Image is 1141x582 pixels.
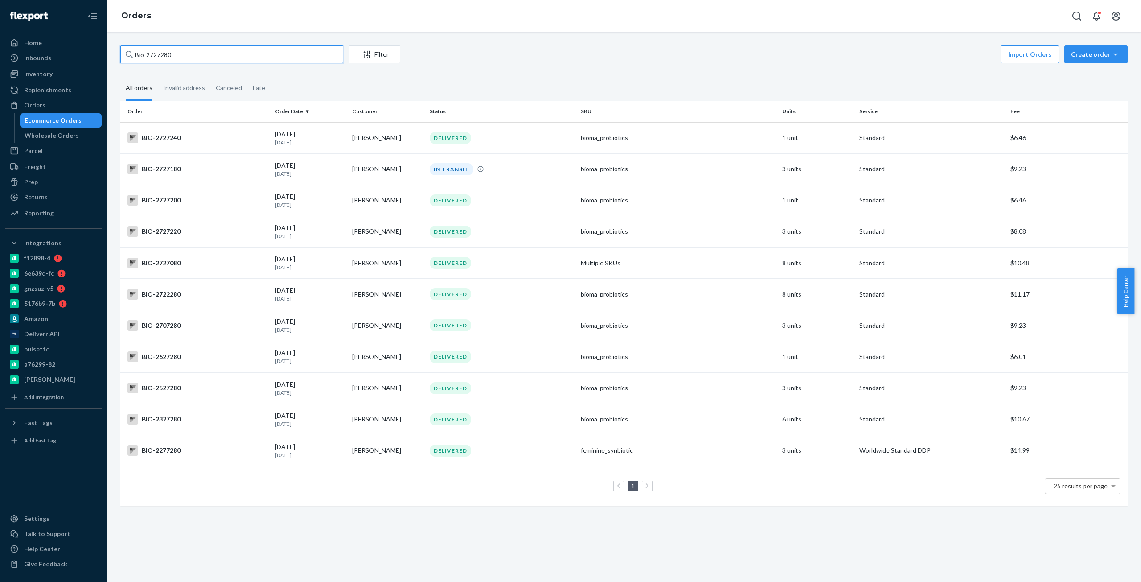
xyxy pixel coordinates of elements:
div: DELIVERED [430,226,471,238]
td: $14.99 [1007,435,1128,466]
p: Standard [859,196,1003,205]
a: [PERSON_NAME] [5,372,102,387]
th: Status [426,101,577,122]
div: Create order [1071,50,1121,59]
div: Invalid address [163,76,205,99]
div: [DATE] [275,380,345,396]
a: gnzsuz-v5 [5,281,102,296]
td: 8 units [779,279,856,310]
td: $11.17 [1007,279,1128,310]
p: Standard [859,321,1003,330]
td: 3 units [779,310,856,341]
div: Fast Tags [24,418,53,427]
div: Reporting [24,209,54,218]
a: Reporting [5,206,102,220]
div: Inventory [24,70,53,78]
div: a76299-82 [24,360,55,369]
a: pulsetto [5,342,102,356]
div: bioma_probiotics [581,227,775,236]
td: 8 units [779,248,856,279]
a: Home [5,36,102,50]
div: [DATE] [275,255,345,271]
div: gnzsuz-v5 [24,284,53,293]
td: [PERSON_NAME] [349,341,426,372]
button: Open account menu [1107,7,1125,25]
a: 6e639d-fc [5,266,102,281]
div: Amazon [24,314,48,323]
div: [DATE] [275,161,345,177]
div: [DATE] [275,223,345,240]
td: [PERSON_NAME] [349,216,426,247]
p: Standard [859,415,1003,424]
div: bioma_probiotics [581,133,775,142]
td: $9.23 [1007,372,1128,404]
div: Home [24,38,42,47]
a: f12898-4 [5,251,102,265]
td: $8.08 [1007,216,1128,247]
button: Filter [349,45,400,63]
a: Parcel [5,144,102,158]
a: Wholesale Orders [20,128,102,143]
div: bioma_probiotics [581,321,775,330]
div: BIO-2327280 [127,414,268,425]
button: Import Orders [1001,45,1059,63]
p: Standard [859,384,1003,392]
a: Deliverr API [5,327,102,341]
td: $10.67 [1007,404,1128,435]
td: $9.23 [1007,153,1128,185]
div: DELIVERED [430,132,471,144]
a: Orders [5,98,102,112]
div: BIO-2627280 [127,351,268,362]
div: 5176b9-7b [24,299,55,308]
a: Inbounds [5,51,102,65]
div: Add Fast Tag [24,437,56,444]
td: 3 units [779,372,856,404]
div: Give Feedback [24,560,67,569]
button: Open Search Box [1068,7,1086,25]
div: [DATE] [275,317,345,334]
p: [DATE] [275,357,345,365]
td: [PERSON_NAME] [349,279,426,310]
a: Returns [5,190,102,204]
div: DELIVERED [430,319,471,331]
div: Add Integration [24,393,64,401]
button: Open notifications [1088,7,1105,25]
div: Prep [24,177,38,186]
a: a76299-82 [5,357,102,371]
button: Close Navigation [84,7,102,25]
div: BIO-2527280 [127,383,268,393]
p: Worldwide Standard DDP [859,446,1003,455]
span: 25 results per page [1054,482,1108,490]
div: Late [253,76,265,99]
td: [PERSON_NAME] [349,404,426,435]
p: [DATE] [275,451,345,459]
div: DELIVERED [430,288,471,300]
td: 3 units [779,216,856,247]
td: Multiple SKUs [577,248,779,279]
div: [DATE] [275,348,345,365]
div: Help Center [24,545,60,553]
div: bioma_probiotics [581,352,775,361]
div: Returns [24,193,48,202]
td: [PERSON_NAME] [349,153,426,185]
div: [DATE] [275,286,345,302]
div: Parcel [24,146,43,155]
div: bioma_probiotics [581,165,775,173]
p: [DATE] [275,264,345,271]
a: Inventory [5,67,102,81]
td: $10.48 [1007,248,1128,279]
p: Standard [859,165,1003,173]
div: Filter [349,50,400,59]
td: [PERSON_NAME] [349,435,426,466]
td: 3 units [779,435,856,466]
p: [DATE] [275,295,345,302]
p: [DATE] [275,139,345,146]
a: Page 1 is your current page [629,482,636,490]
div: All orders [126,76,152,101]
img: Flexport logo [10,12,48,21]
td: [PERSON_NAME] [349,185,426,216]
th: Order Date [271,101,349,122]
button: Fast Tags [5,416,102,430]
div: Talk to Support [24,529,70,538]
p: [DATE] [275,326,345,334]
